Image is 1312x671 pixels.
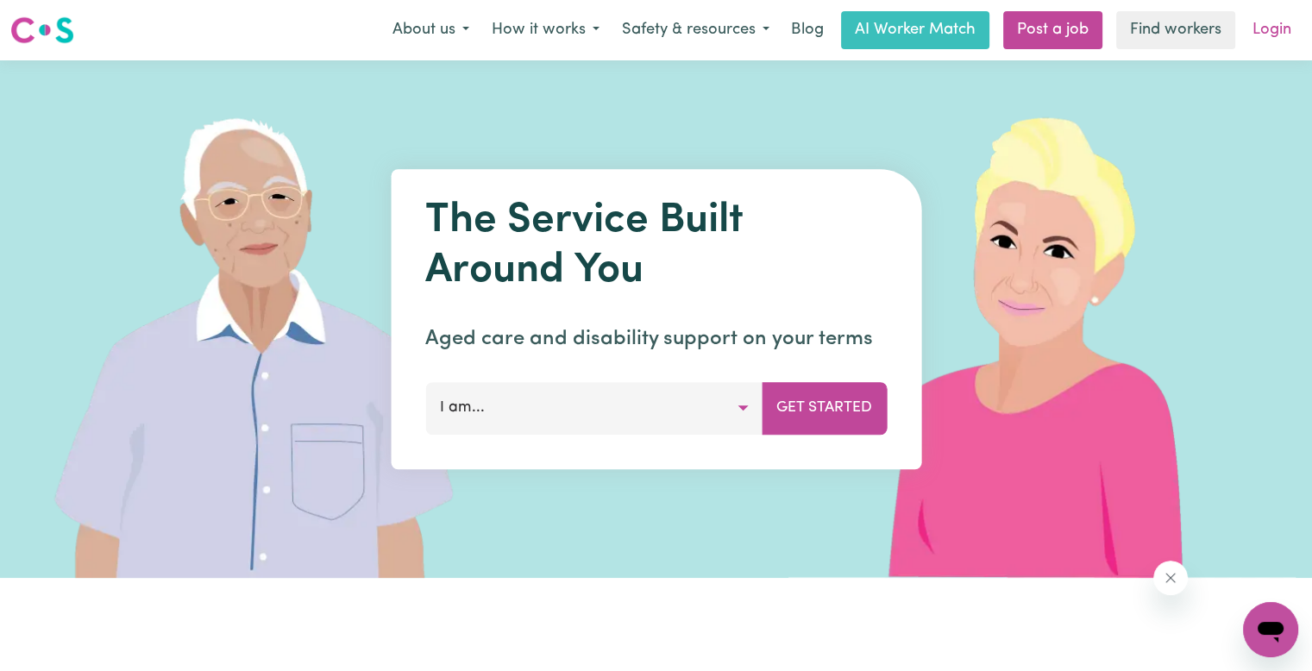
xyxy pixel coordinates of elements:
[10,15,74,46] img: Careseekers logo
[10,12,104,26] span: Need any help?
[480,12,611,48] button: How it works
[1242,11,1302,49] a: Login
[1003,11,1102,49] a: Post a job
[1153,561,1188,595] iframe: Close message
[425,197,887,296] h1: The Service Built Around You
[1243,602,1298,657] iframe: Button to launch messaging window
[841,11,989,49] a: AI Worker Match
[611,12,781,48] button: Safety & resources
[425,382,763,434] button: I am...
[781,11,834,49] a: Blog
[425,323,887,354] p: Aged care and disability support on your terms
[1116,11,1235,49] a: Find workers
[762,382,887,434] button: Get Started
[10,10,74,50] a: Careseekers logo
[381,12,480,48] button: About us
